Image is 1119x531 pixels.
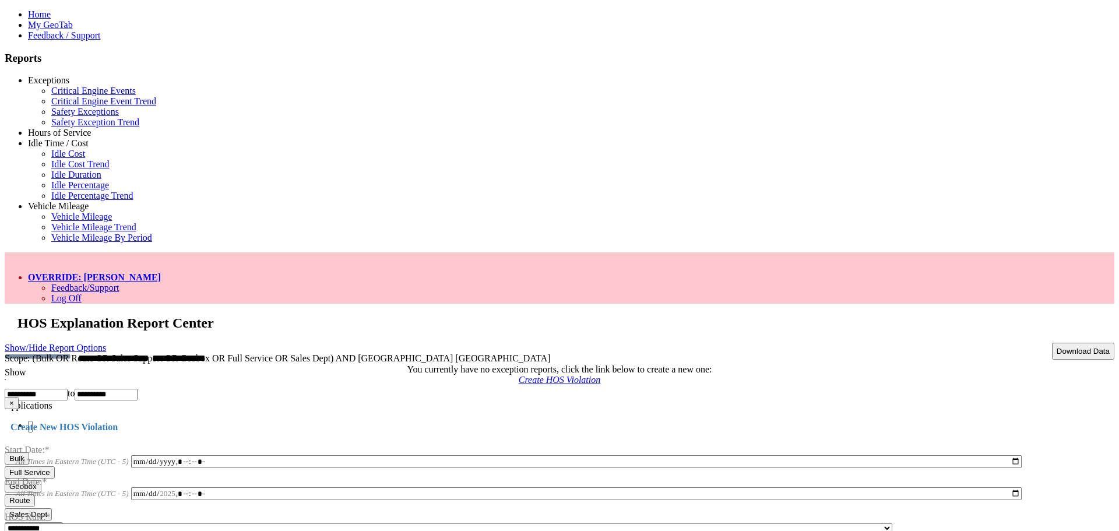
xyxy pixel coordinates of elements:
label: End Date:* [5,462,47,487]
a: Create HOS Violation [519,375,600,385]
span: Scope: (Bulk OR Route OR Sales Support OR Geobox OR Full Service OR Sales Dept) AND [GEOGRAPHIC_D... [5,353,551,363]
a: Show/Hide Report Options [5,340,106,356]
a: OVERRIDE: [PERSON_NAME] [28,272,161,282]
a: Exceptions [28,75,69,85]
span: to [68,388,75,398]
button: Route [5,494,35,507]
a: Idle Cost Trend [51,159,110,169]
span: All Times in Eastern Time (UTC - 5) [16,457,129,466]
a: Idle Time / Cost [28,138,89,148]
a: Idle Percentage [51,180,109,190]
a: Vehicle Mileage [28,201,89,211]
a: Feedback / Support [28,30,100,40]
a: Log Off [51,293,82,303]
a: My GeoTab [28,20,73,30]
button: Download Data [1052,343,1114,360]
label: Start Date:* [5,430,50,455]
h4: Create New HOS Violation [5,422,1114,432]
span: All Times in Eastern Time (UTC - 5) [16,489,129,498]
a: Feedback/Support [51,283,119,293]
a: Critical Engine Events [51,86,136,96]
a: Vehicle Mileage Trend [51,222,136,232]
label: HOS Rule:* [5,508,51,522]
div: You currently have no exception reports, click the link below to create a new one: [5,364,1114,375]
a: Idle Cost [51,149,85,159]
button: × [5,397,19,409]
a: Idle Percentage Trend [51,191,133,201]
a: Vehicle Mileage [51,212,112,221]
a: Hours of Service [28,128,91,138]
label: Applications [5,400,52,410]
a: Vehicle Mileage By Period [51,233,152,242]
label: Show [5,367,26,377]
a: Critical Engine Event Trend [51,96,156,106]
a: Safety Exceptions [51,107,119,117]
h3: Reports [5,52,1114,65]
a: Safety Exception Trend [51,117,139,127]
h2: HOS Explanation Report Center [17,315,1114,331]
a: Home [28,9,51,19]
a: Idle Duration [51,170,101,180]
